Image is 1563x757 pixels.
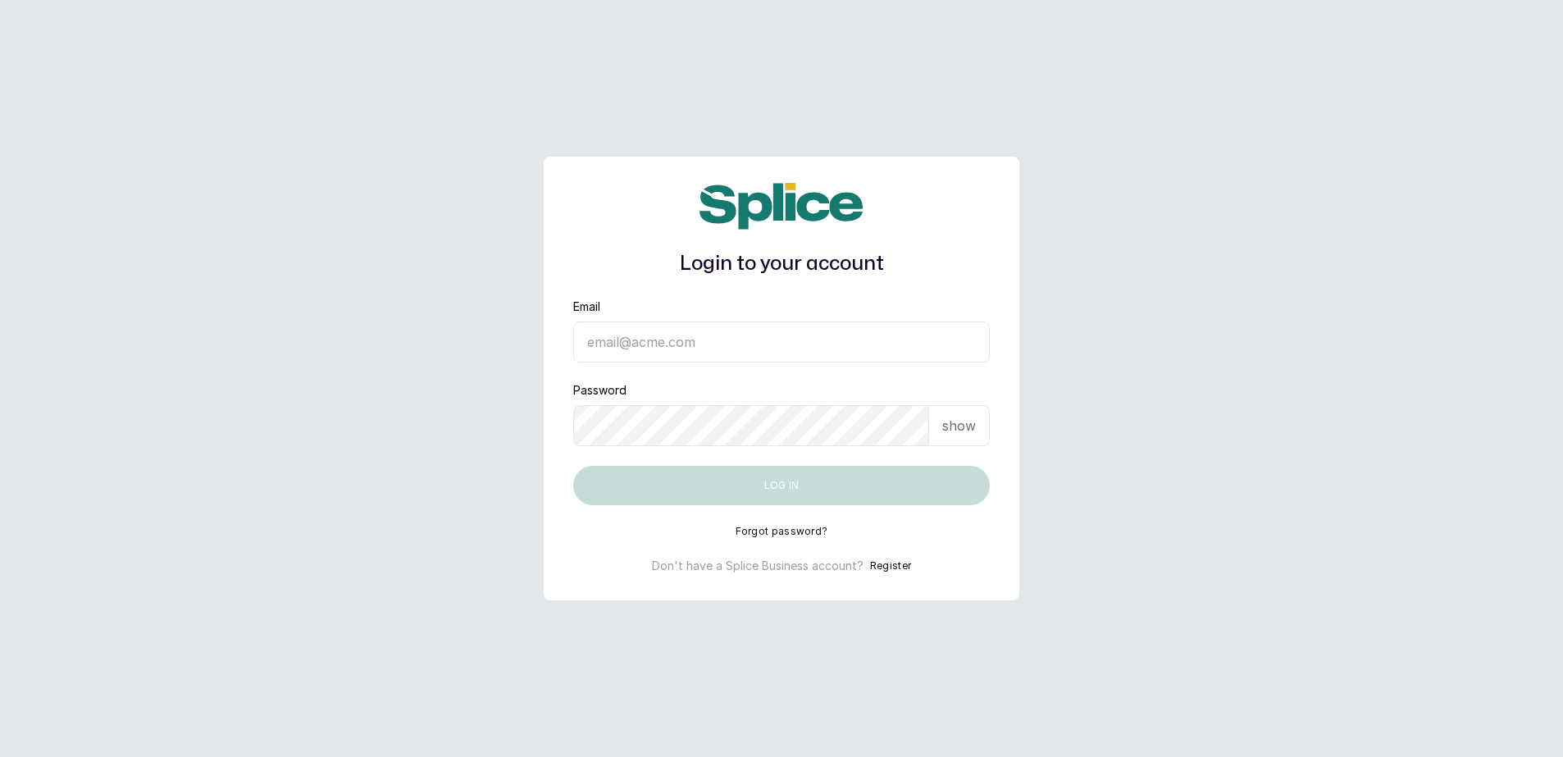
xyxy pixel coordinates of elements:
[573,249,990,279] h1: Login to your account
[652,558,864,574] p: Don't have a Splice Business account?
[870,558,911,574] button: Register
[942,416,976,436] p: show
[573,382,627,399] label: Password
[736,525,828,538] button: Forgot password?
[573,321,990,363] input: email@acme.com
[573,299,600,315] label: Email
[573,466,990,505] button: Log in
